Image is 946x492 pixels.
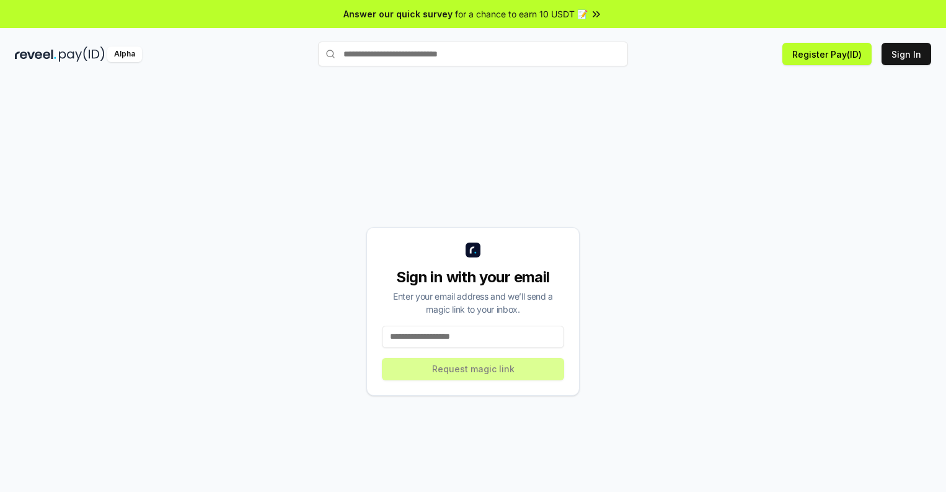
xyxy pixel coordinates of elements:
div: Sign in with your email [382,267,564,287]
span: for a chance to earn 10 USDT 📝 [455,7,588,20]
div: Alpha [107,47,142,62]
div: Enter your email address and we’ll send a magic link to your inbox. [382,290,564,316]
img: reveel_dark [15,47,56,62]
img: logo_small [466,243,480,257]
span: Answer our quick survey [343,7,453,20]
button: Register Pay(ID) [782,43,872,65]
img: pay_id [59,47,105,62]
button: Sign In [882,43,931,65]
